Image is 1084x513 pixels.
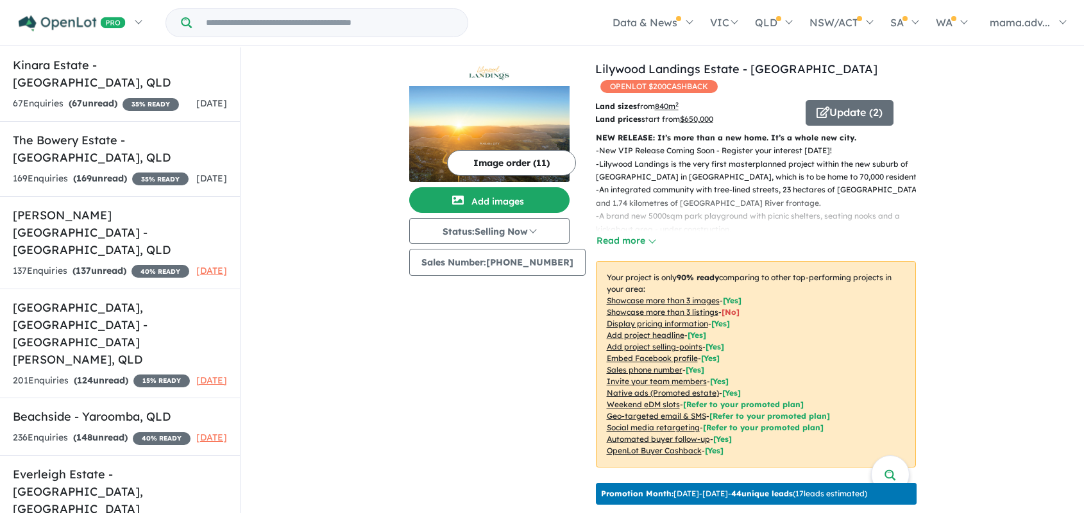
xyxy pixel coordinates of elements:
u: Weekend eDM slots [607,399,680,409]
span: [DATE] [196,374,227,386]
span: 124 [77,374,93,386]
p: - Lilywood Landings is the very first masterplanned project within the new suburb of [GEOGRAPHIC_... [596,158,926,184]
div: 201 Enquir ies [13,373,190,389]
img: Openlot PRO Logo White [19,15,126,31]
a: Lilywood Landings Estate - [GEOGRAPHIC_DATA] [595,62,877,76]
strong: ( unread) [73,432,128,443]
h5: Beachside - Yaroomba , QLD [13,408,227,425]
span: [ Yes ] [711,319,730,328]
span: [ Yes ] [701,353,720,363]
span: 40 % READY [131,265,189,278]
span: 15 % READY [133,374,190,387]
h5: Kinara Estate - [GEOGRAPHIC_DATA] , QLD [13,56,227,91]
span: [ Yes ] [723,296,741,305]
span: [DATE] [196,265,227,276]
span: [Refer to your promoted plan] [703,423,824,432]
button: Sales Number:[PHONE_NUMBER] [409,249,586,276]
u: 840 m [655,101,679,111]
div: 169 Enquir ies [13,171,189,187]
strong: ( unread) [74,374,128,386]
span: mama.adv... [990,16,1050,29]
div: 236 Enquir ies [13,430,191,446]
u: Sales phone number [607,365,682,374]
span: 148 [76,432,92,443]
div: 67 Enquir ies [13,96,179,112]
span: 137 [76,265,91,276]
span: [Refer to your promoted plan] [683,399,804,409]
u: Automated buyer follow-up [607,434,710,444]
strong: ( unread) [69,97,117,109]
div: 137 Enquir ies [13,264,189,279]
u: Showcase more than 3 listings [607,307,718,317]
button: Status:Selling Now [409,218,570,244]
u: Social media retargeting [607,423,700,432]
u: OpenLot Buyer Cashback [607,446,702,455]
h5: [GEOGRAPHIC_DATA], [GEOGRAPHIC_DATA] - [GEOGRAPHIC_DATA][PERSON_NAME] , QLD [13,299,227,368]
span: [ Yes ] [706,342,724,351]
span: 35 % READY [123,98,179,111]
span: 67 [72,97,82,109]
u: Geo-targeted email & SMS [607,411,706,421]
a: Lilywood Landings Estate - Lilywood LogoLilywood Landings Estate - Lilywood [409,60,570,182]
img: Lilywood Landings Estate - Lilywood Logo [414,65,564,81]
span: [ Yes ] [688,330,706,340]
span: [ Yes ] [686,365,704,374]
p: from [595,100,796,113]
u: Embed Facebook profile [607,353,698,363]
input: Try estate name, suburb, builder or developer [194,9,465,37]
span: [DATE] [196,432,227,443]
h5: The Bowery Estate - [GEOGRAPHIC_DATA] , QLD [13,131,227,166]
b: Land sizes [595,101,637,111]
span: OPENLOT $ 200 CASHBACK [600,80,718,93]
p: start from [595,113,796,126]
span: 35 % READY [132,172,189,185]
span: [Yes] [713,434,732,444]
u: Add project headline [607,330,684,340]
u: Native ads (Promoted estate) [607,388,719,398]
span: [ Yes ] [710,376,729,386]
u: Display pricing information [607,319,708,328]
p: [DATE] - [DATE] - ( 17 leads estimated) [601,488,867,500]
p: Your project is only comparing to other top-performing projects in your area: - - - - - - - - - -... [596,261,916,467]
p: - An integrated community with tree-lined streets, 23 hectares of [GEOGRAPHIC_DATA] and 1.74 kilo... [596,183,926,210]
p: - A brand new 5000sqm park playground with picnic shelters, seating nooks and a kickabout area - ... [596,210,926,236]
b: 44 unique leads [731,489,793,498]
span: [Yes] [722,388,741,398]
span: [Yes] [705,446,724,455]
strong: ( unread) [73,172,127,184]
u: Invite your team members [607,376,707,386]
button: Add images [409,187,570,213]
span: [DATE] [196,172,227,184]
sup: 2 [675,101,679,108]
span: [ No ] [722,307,740,317]
b: 90 % ready [677,273,719,282]
u: $ 650,000 [680,114,713,124]
span: 169 [76,172,92,184]
u: Add project selling-points [607,342,702,351]
p: NEW RELEASE: It’s more than a new home. It’s a whole new city. [596,131,916,144]
u: Showcase more than 3 images [607,296,720,305]
img: Lilywood Landings Estate - Lilywood [409,86,570,182]
h5: [PERSON_NAME][GEOGRAPHIC_DATA] - [GEOGRAPHIC_DATA] , QLD [13,206,227,258]
b: Promotion Month: [601,489,673,498]
p: - New VIP Release Coming Soon - Register your interest [DATE]! [596,144,926,157]
span: 40 % READY [133,432,191,445]
b: Land prices [595,114,641,124]
span: [Refer to your promoted plan] [709,411,830,421]
button: Image order (11) [447,150,576,176]
button: Read more [596,233,656,248]
button: Update (2) [806,100,893,126]
span: [DATE] [196,97,227,109]
strong: ( unread) [72,265,126,276]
